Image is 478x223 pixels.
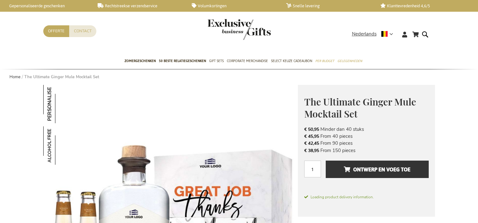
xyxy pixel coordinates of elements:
[208,19,271,40] img: Exclusive Business gifts logo
[24,74,99,80] strong: The Ultimate Ginger Mule Mocktail Set
[43,25,69,37] a: Offerte
[352,30,377,38] span: Nederlands
[9,74,21,80] a: Home
[227,58,268,64] span: Corporate Merchandise
[98,3,182,9] a: Rechtstreekse verzendservice
[124,58,156,64] span: Zomergeschenken
[286,3,371,9] a: Snelle levering
[208,19,239,40] a: store logo
[159,58,206,64] span: 50 beste relatiegeschenken
[304,133,429,140] li: From 40 pieces
[315,58,334,64] span: Per Budget
[337,58,362,64] span: Gelegenheden
[380,3,465,9] a: Klanttevredenheid 4,6/5
[304,140,319,146] span: € 42,45
[304,126,319,132] span: € 50,95
[304,147,429,154] li: From 150 pieces
[326,161,428,178] button: Ontwerp en voeg toe
[304,148,319,154] span: € 38,95
[304,95,416,120] span: The Ultimate Ginger Mule Mocktail Set
[43,126,82,165] img: The Ultimate Ginger Mule Mocktail Set
[304,140,429,147] li: From 90 pieces
[304,133,319,139] span: € 45,95
[271,58,312,64] span: Select Keuze Cadeaubon
[304,194,429,200] span: Loading product delivery information.
[3,3,88,9] a: Gepersonaliseerde geschenken
[344,164,410,175] span: Ontwerp en voeg toe
[352,30,397,38] div: Nederlands
[304,161,321,177] input: Aantal
[69,25,96,37] a: Contact
[43,85,82,123] img: The Ultimate Ginger Mule Mocktail Set
[192,3,276,9] a: Volumkortingen
[209,58,224,64] span: Gift Sets
[304,126,429,133] li: Minder dan 40 stuks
